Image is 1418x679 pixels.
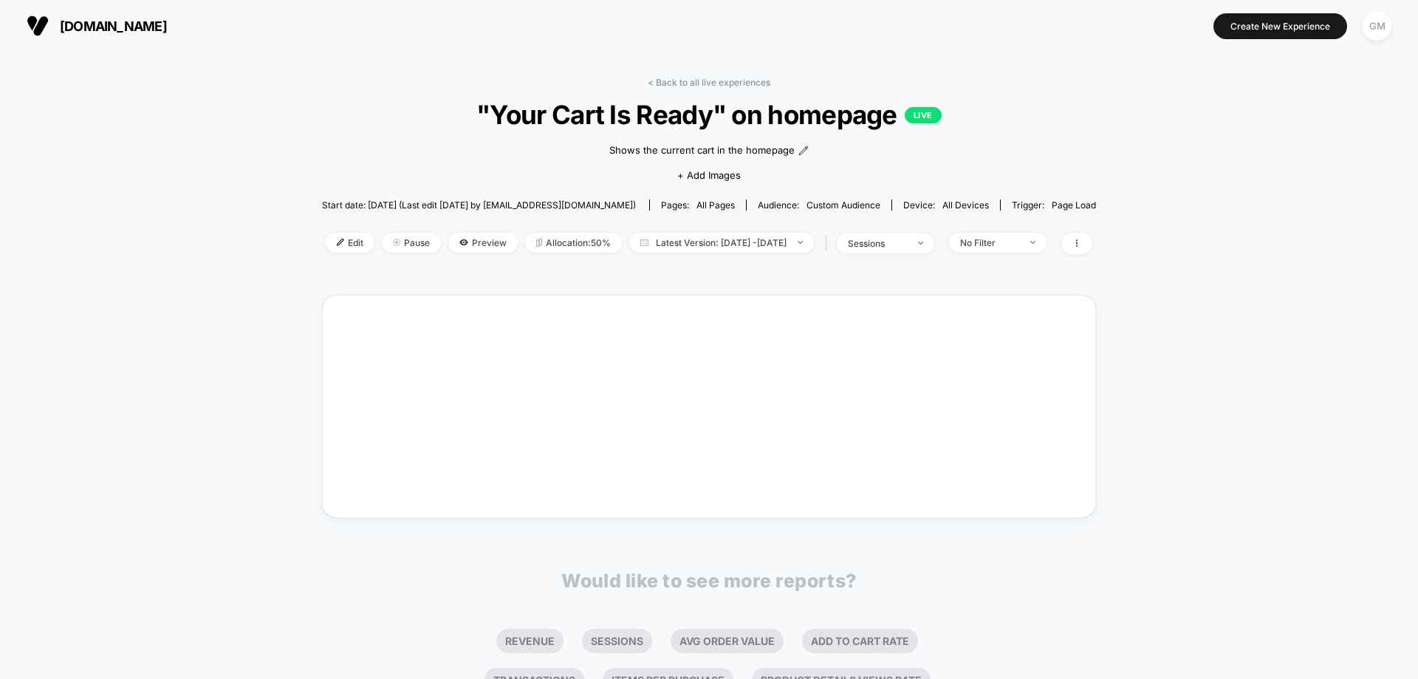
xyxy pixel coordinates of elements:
span: Edit [326,233,374,253]
span: all pages [696,199,735,211]
span: Preview [448,233,518,253]
a: < Back to all live experiences [648,77,770,88]
p: LIVE [905,107,942,123]
button: Create New Experience [1213,13,1347,39]
span: + Add Images [677,169,741,181]
span: Device: [891,199,1000,211]
div: No Filter [960,237,1019,248]
span: Shows the current cart in the homepage [609,143,795,158]
img: end [393,239,400,246]
span: | [821,233,837,254]
li: Revenue [496,629,564,653]
li: Sessions [582,629,652,653]
li: Add To Cart Rate [802,629,918,653]
img: end [918,242,923,245]
span: Start date: [DATE] (Last edit [DATE] by [EMAIL_ADDRESS][DOMAIN_NAME]) [322,199,636,211]
div: Pages: [661,199,735,211]
li: Avg Order Value [671,629,784,653]
span: Page Load [1052,199,1096,211]
div: GM [1363,12,1391,41]
span: Custom Audience [806,199,880,211]
span: Allocation: 50% [525,233,622,253]
div: sessions [848,238,907,249]
span: [DOMAIN_NAME] [60,18,167,34]
button: GM [1358,11,1396,41]
img: calendar [640,239,648,246]
img: edit [337,239,344,246]
span: all devices [942,199,989,211]
button: [DOMAIN_NAME] [22,14,171,38]
img: end [798,241,803,244]
span: Latest Version: [DATE] - [DATE] [629,233,814,253]
p: Would like to see more reports? [561,570,857,592]
img: end [1030,241,1035,244]
div: Audience: [758,199,880,211]
div: Trigger: [1012,199,1096,211]
img: rebalance [536,239,542,247]
span: Pause [382,233,441,253]
img: Visually logo [27,15,49,37]
span: "Your Cart Is Ready" on homepage [361,99,1058,130]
